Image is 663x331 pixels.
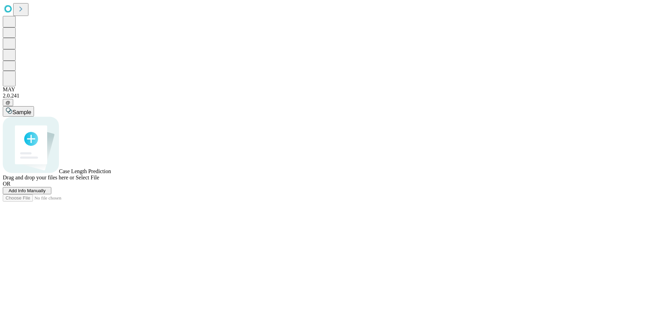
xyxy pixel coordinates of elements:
div: 2.0.241 [3,93,660,99]
div: MAY [3,86,660,93]
button: Sample [3,106,34,117]
span: Add Info Manually [9,188,46,193]
span: Drag and drop your files here or [3,175,74,180]
span: Sample [12,109,31,115]
span: Case Length Prediction [59,168,111,174]
span: Select File [76,175,99,180]
span: @ [6,100,10,105]
button: Add Info Manually [3,187,51,194]
span: OR [3,181,10,187]
button: @ [3,99,13,106]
